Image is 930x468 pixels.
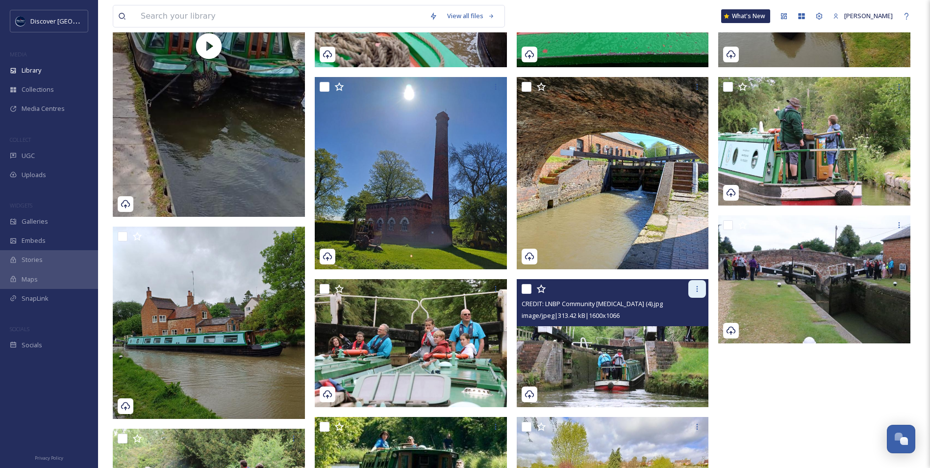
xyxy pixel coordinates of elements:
img: CREDIT: LNBP Community Boating (4).jpg [517,279,709,407]
span: Discover [GEOGRAPHIC_DATA] [30,16,120,26]
a: Privacy Policy [35,451,63,463]
img: CREDIT: LNBP Community Boating (3).jpg [718,215,910,344]
span: CREDIT: LNBP Community [MEDICAL_DATA] (4).jpg [522,299,663,308]
img: CREDIT: LNBP Community Boating (9).jpg [315,77,507,269]
img: Untitled%20design%20%282%29.png [16,16,25,26]
span: COLLECT [10,136,31,143]
span: WIDGETS [10,202,32,209]
img: CREDIT: LNBP Community Boating (5).jpg [315,279,507,407]
input: Search your library [136,5,425,27]
a: What's New [721,9,770,23]
img: CREDIT: LNBP Community Boating (7).jpg [718,77,910,206]
span: Socials [22,340,42,350]
span: Library [22,66,41,75]
a: [PERSON_NAME] [828,6,898,26]
a: View all files [442,6,500,26]
span: UGC [22,151,35,160]
button: Open Chat [887,425,915,453]
span: Galleries [22,217,48,226]
span: Embeds [22,236,46,245]
span: Stories [22,255,43,264]
span: SOCIALS [10,325,29,333]
span: Maps [22,275,38,284]
span: MEDIA [10,51,27,58]
span: SnapLink [22,294,49,303]
img: CREDIT: LNBP Community Boating (8).jpg [517,77,709,269]
span: Uploads [22,170,46,180]
span: Privacy Policy [35,455,63,461]
span: [PERSON_NAME] [844,11,893,20]
span: Collections [22,85,54,94]
span: Media Centres [22,104,65,113]
span: image/jpeg | 313.42 kB | 1600 x 1066 [522,311,620,320]
img: CREDIT: LNBP Community Boating (10).jpg [113,227,305,419]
